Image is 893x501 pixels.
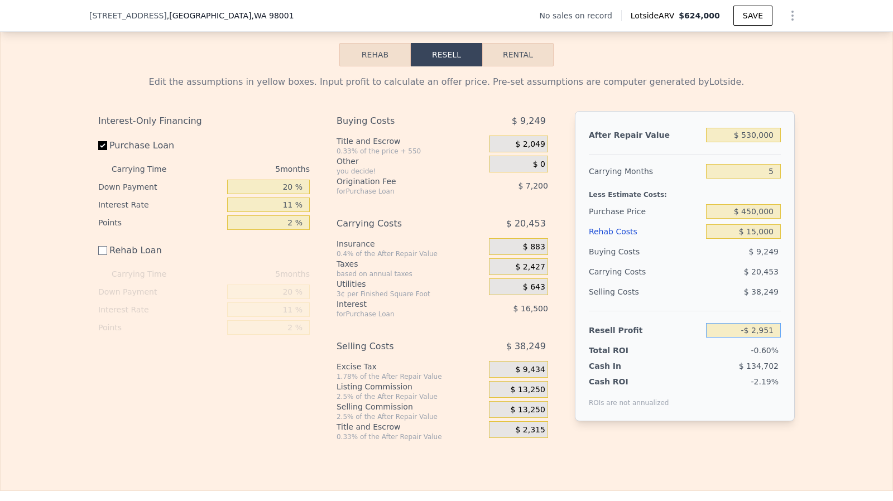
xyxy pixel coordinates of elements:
[589,345,659,356] div: Total ROI
[337,336,461,357] div: Selling Costs
[589,387,669,407] div: ROIs are not annualized
[337,381,484,392] div: Listing Commission
[533,160,545,170] span: $ 0
[337,278,484,290] div: Utilities
[589,221,702,242] div: Rehab Costs
[167,10,294,21] span: , [GEOGRAPHIC_DATA]
[511,385,545,395] span: $ 13,250
[189,265,310,283] div: 5 months
[589,201,702,221] div: Purchase Price
[744,267,779,276] span: $ 20,453
[251,11,294,20] span: , WA 98001
[98,240,223,261] label: Rehab Loan
[337,298,461,310] div: Interest
[749,247,779,256] span: $ 9,249
[679,11,720,20] span: $624,000
[98,136,223,156] label: Purchase Loan
[589,125,702,145] div: After Repair Value
[189,160,310,178] div: 5 months
[339,43,411,66] button: Rehab
[337,147,484,156] div: 0.33% of the price + 550
[98,301,223,319] div: Interest Rate
[112,160,184,178] div: Carrying Time
[337,401,484,412] div: Selling Commission
[337,361,484,372] div: Excise Tax
[515,139,545,150] span: $ 2,049
[337,432,484,441] div: 0.33% of the After Repair Value
[744,287,779,296] span: $ 38,249
[751,346,779,355] span: -0.60%
[337,187,461,196] div: for Purchase Loan
[540,10,621,21] div: No sales on record
[733,6,772,26] button: SAVE
[337,176,461,187] div: Origination Fee
[337,392,484,401] div: 2.5% of the After Repair Value
[751,377,779,386] span: -2.19%
[337,214,461,234] div: Carrying Costs
[98,319,223,336] div: Points
[337,372,484,381] div: 1.78% of the After Repair Value
[589,282,702,302] div: Selling Costs
[506,336,546,357] span: $ 38,249
[589,360,659,372] div: Cash In
[523,242,545,252] span: $ 883
[98,75,795,89] div: Edit the assumptions in yellow boxes. Input profit to calculate an offer price. Pre-set assumptio...
[512,111,546,131] span: $ 9,249
[337,156,484,167] div: Other
[589,262,659,282] div: Carrying Costs
[739,362,779,370] span: $ 134,702
[515,365,545,375] span: $ 9,434
[98,283,223,301] div: Down Payment
[337,167,484,176] div: you decide!
[337,238,484,249] div: Insurance
[515,425,545,435] span: $ 2,315
[506,214,546,234] span: $ 20,453
[98,178,223,196] div: Down Payment
[337,136,484,147] div: Title and Escrow
[98,246,107,255] input: Rehab Loan
[337,421,484,432] div: Title and Escrow
[337,290,484,298] div: 3¢ per Finished Square Foot
[337,258,484,269] div: Taxes
[518,181,548,190] span: $ 7,200
[337,111,461,131] div: Buying Costs
[337,269,484,278] div: based on annual taxes
[112,265,184,283] div: Carrying Time
[98,141,107,150] input: Purchase Loan
[337,412,484,421] div: 2.5% of the After Repair Value
[98,214,223,232] div: Points
[515,262,545,272] span: $ 2,427
[589,242,702,262] div: Buying Costs
[337,249,484,258] div: 0.4% of the After Repair Value
[589,320,702,340] div: Resell Profit
[513,304,548,313] span: $ 16,500
[631,10,679,21] span: Lotside ARV
[523,282,545,292] span: $ 643
[589,181,781,201] div: Less Estimate Costs:
[589,161,702,181] div: Carrying Months
[781,4,804,27] button: Show Options
[89,10,167,21] span: [STREET_ADDRESS]
[337,310,461,319] div: for Purchase Loan
[589,376,669,387] div: Cash ROI
[511,405,545,415] span: $ 13,250
[482,43,554,66] button: Rental
[98,196,223,214] div: Interest Rate
[98,111,310,131] div: Interest-Only Financing
[411,43,482,66] button: Resell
